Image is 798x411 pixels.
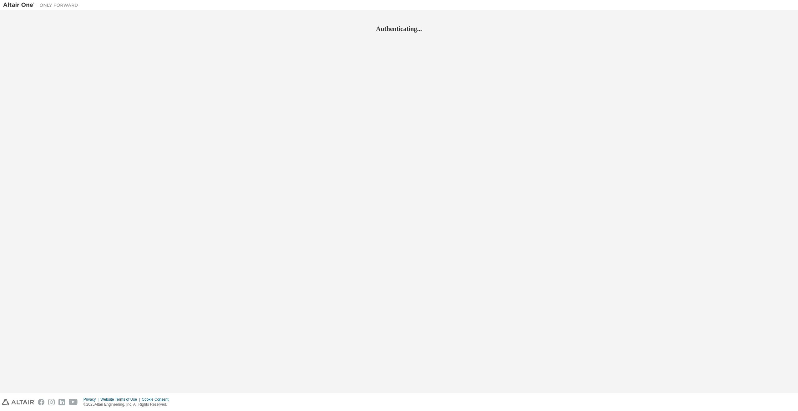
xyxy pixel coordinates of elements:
[3,2,81,8] img: Altair One
[83,397,100,402] div: Privacy
[3,25,795,33] h2: Authenticating...
[48,399,55,405] img: instagram.svg
[100,397,142,402] div: Website Terms of Use
[38,399,44,405] img: facebook.svg
[83,402,172,407] p: © 2025 Altair Engineering, Inc. All Rights Reserved.
[58,399,65,405] img: linkedin.svg
[142,397,172,402] div: Cookie Consent
[2,399,34,405] img: altair_logo.svg
[69,399,78,405] img: youtube.svg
